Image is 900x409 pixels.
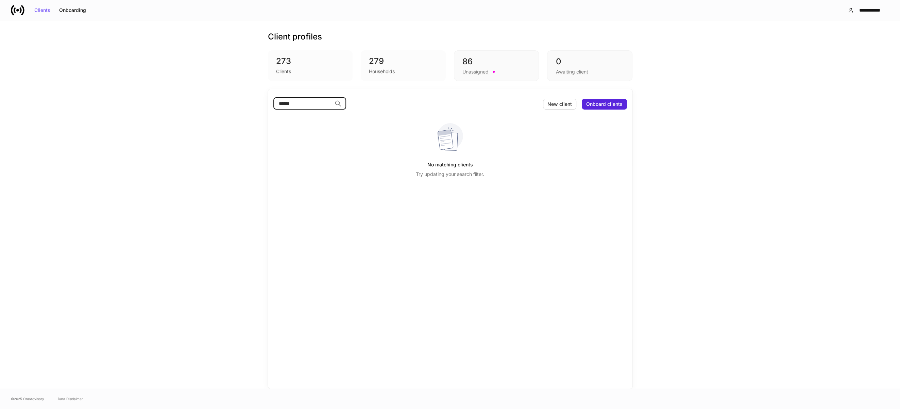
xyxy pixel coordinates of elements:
h5: No matching clients [427,159,473,171]
div: Onboarding [59,8,86,13]
button: New client [543,99,576,110]
span: © 2025 OneAdvisory [11,396,44,402]
div: Clients [276,68,291,75]
div: 0Awaiting client [547,50,632,81]
div: Clients [34,8,50,13]
button: Onboarding [55,5,90,16]
p: Try updating your search filter. [416,171,484,178]
div: Unassigned [462,68,489,75]
h3: Client profiles [268,31,322,42]
div: 273 [276,56,345,67]
div: Households [369,68,395,75]
div: Awaiting client [556,68,588,75]
button: Onboard clients [582,99,627,110]
div: Onboard clients [586,102,623,107]
button: Clients [30,5,55,16]
div: 86Unassigned [454,50,539,81]
div: New client [547,102,572,107]
div: 86 [462,56,530,67]
div: 279 [369,56,438,67]
a: Data Disclaimer [58,396,83,402]
div: 0 [556,56,624,67]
